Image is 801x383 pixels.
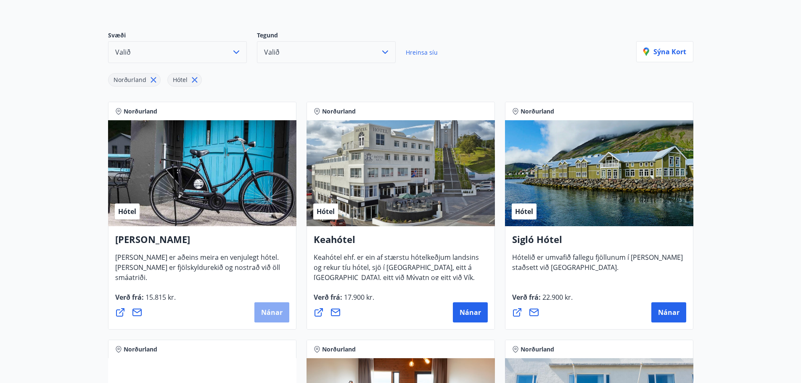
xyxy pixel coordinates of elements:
span: Norðurland [322,107,356,116]
button: Valið [108,41,247,63]
div: Norðurland [108,73,161,87]
span: Norðurland [124,107,157,116]
button: Sýna kort [636,41,693,62]
span: Verð frá : [115,293,176,309]
p: Sýna kort [643,47,686,56]
span: Norðurland [521,345,554,354]
span: Hótel [118,207,136,216]
span: 15.815 kr. [144,293,176,302]
span: [PERSON_NAME] er aðeins meira en venjulegt hótel. [PERSON_NAME] er fjölskyldurekið og nostrað við... [115,253,280,289]
button: Nánar [254,302,289,322]
span: Norðurland [124,345,157,354]
h4: Sigló Hótel [512,233,686,252]
button: Nánar [453,302,488,322]
span: Keahótel ehf. er ein af stærstu hótelkeðjum landsins og rekur tíu hótel, sjö í [GEOGRAPHIC_DATA],... [314,253,479,309]
span: Hótel [173,76,188,84]
span: 22.900 kr. [541,293,573,302]
span: Hótelið er umvafið fallegu fjöllunum í [PERSON_NAME] staðsett við [GEOGRAPHIC_DATA]. [512,253,683,279]
span: Hótel [515,207,533,216]
h4: [PERSON_NAME] [115,233,289,252]
span: Verð frá : [512,293,573,309]
span: Hreinsa síu [406,48,438,56]
p: Svæði [108,31,257,41]
span: 17.900 kr. [342,293,374,302]
span: Nánar [658,308,679,317]
span: Norðurland [114,76,146,84]
span: Nánar [261,308,283,317]
p: Tegund [257,31,406,41]
span: Norðurland [322,345,356,354]
button: Nánar [651,302,686,322]
span: Valið [115,48,131,57]
span: Verð frá : [314,293,374,309]
button: Valið [257,41,396,63]
span: Norðurland [521,107,554,116]
div: Hótel [167,73,202,87]
h4: Keahótel [314,233,488,252]
span: Valið [264,48,280,57]
span: Hótel [317,207,335,216]
span: Nánar [460,308,481,317]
